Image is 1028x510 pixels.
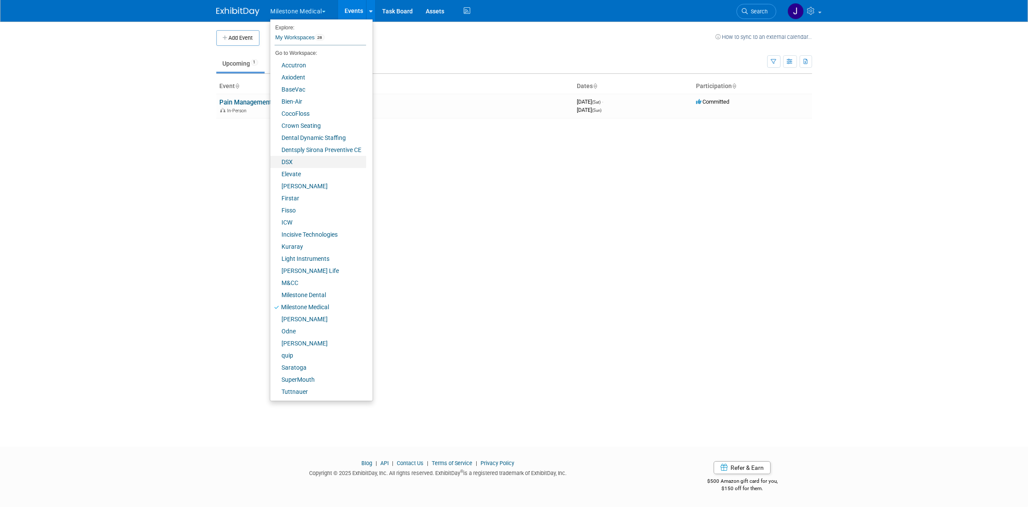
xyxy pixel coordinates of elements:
[270,95,366,108] a: Bien-Air
[270,192,366,204] a: Firstar
[270,301,366,313] a: Milestone Medical
[592,108,602,113] span: (Sun)
[270,265,366,277] a: [PERSON_NAME] Life
[270,144,366,156] a: Dentsply Sirona Preventive CE
[593,82,598,89] a: Sort by Start Date
[577,107,602,113] span: [DATE]
[315,34,325,41] span: 28
[220,98,373,106] a: Pain Management IEP 98142-2025 Milestone Medical
[270,48,366,59] li: Go to Workspace:
[228,108,250,114] span: In-Person
[390,460,395,466] span: |
[748,8,768,15] span: Search
[216,30,259,46] button: Add Event
[696,98,730,105] span: Committed
[716,34,812,40] a: How to sync to an external calendar...
[693,79,812,94] th: Participation
[235,82,240,89] a: Sort by Event Name
[270,289,366,301] a: Milestone Dental
[270,361,366,374] a: Saratoga
[270,349,366,361] a: quip
[574,79,693,94] th: Dates
[270,132,366,144] a: Dental Dynamic Staffing
[270,374,366,386] a: SuperMouth
[270,108,366,120] a: CocoFloss
[270,313,366,325] a: [PERSON_NAME]
[275,30,366,45] a: My Workspaces28
[397,460,424,466] a: Contact Us
[266,55,302,72] a: Past37
[673,472,812,492] div: $500 Amazon gift card for you,
[270,204,366,216] a: Fisso
[714,461,771,474] a: Refer & Earn
[270,156,366,168] a: DSX
[270,277,366,289] a: M&CC
[577,98,604,105] span: [DATE]
[380,460,389,466] a: API
[361,460,372,466] a: Blog
[270,120,366,132] a: Crown Seating
[270,253,366,265] a: Light Instruments
[216,79,574,94] th: Event
[216,467,660,477] div: Copyright © 2025 ExhibitDay, Inc. All rights reserved. ExhibitDay is a registered trademark of Ex...
[216,7,259,16] img: ExhibitDay
[270,216,366,228] a: ICW
[270,22,366,30] li: Explore:
[270,71,366,83] a: Axiodent
[270,325,366,337] a: Odne
[251,59,258,66] span: 1
[373,460,379,466] span: |
[270,180,366,192] a: [PERSON_NAME]
[270,168,366,180] a: Elevate
[425,460,430,466] span: |
[216,55,265,72] a: Upcoming1
[592,100,601,105] span: (Sat)
[602,98,604,105] span: -
[474,460,479,466] span: |
[220,108,225,112] img: In-Person Event
[270,83,366,95] a: BaseVac
[270,228,366,241] a: Incisive Technologies
[788,3,804,19] img: Justin Newborn
[460,469,463,474] sup: ®
[481,460,514,466] a: Privacy Policy
[737,4,776,19] a: Search
[270,59,366,71] a: Accutron
[432,460,472,466] a: Terms of Service
[270,241,366,253] a: Kuraray
[270,337,366,349] a: [PERSON_NAME]
[270,386,366,398] a: Tuttnauer
[732,82,737,89] a: Sort by Participation Type
[673,485,812,492] div: $150 off for them.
